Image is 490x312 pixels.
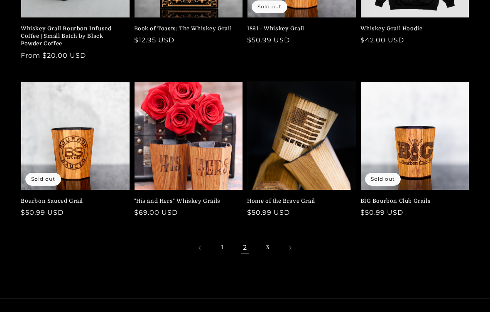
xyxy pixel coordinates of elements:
[213,238,232,257] a: Page 1
[247,197,351,205] a: Home of the Brave Grail
[360,197,465,205] a: BIG Bourbon Club Grails
[360,25,465,32] a: Whiskey Grail Hoodie
[134,197,238,205] a: "His and Hers" Whiskey Grails
[281,238,299,257] a: Next page
[21,197,125,205] a: Bourbon Sauced Grail
[191,238,209,257] a: Previous page
[247,25,351,32] a: 1861 - Whiskey Grail
[21,25,125,48] a: Whiskey Grail Bourbon Infused Coffee | Small Batch by Black Powder Coffee
[21,238,469,257] nav: Pagination
[236,238,254,257] span: Page 2
[258,238,277,257] a: Page 3
[134,25,238,32] a: Book of Toasts: The Whiskey Grail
